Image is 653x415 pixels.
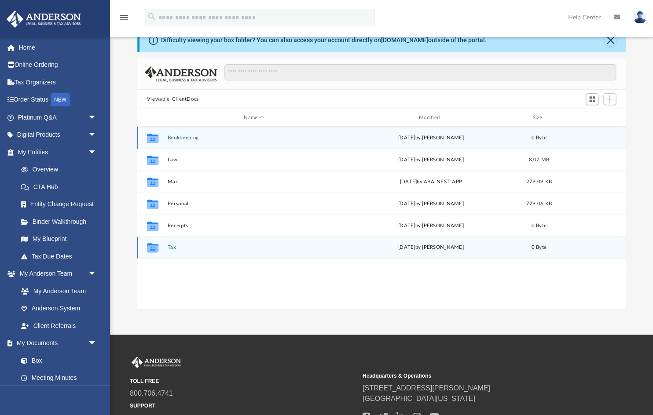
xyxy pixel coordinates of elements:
[526,201,551,206] span: 779.06 KB
[12,230,106,248] a: My Blueprint
[12,248,110,265] a: Tax Due Dates
[6,143,110,161] a: My Entitiesarrow_drop_down
[88,335,106,353] span: arrow_drop_down
[603,93,616,106] button: Add
[6,335,106,352] a: My Documentsarrow_drop_down
[344,222,517,230] div: [DATE] by [PERSON_NAME]
[531,135,547,140] span: 0 Byte
[12,352,101,369] a: Box
[167,201,340,207] button: Personal
[119,17,129,23] a: menu
[119,12,129,23] i: menu
[344,178,517,186] div: [DATE] by ABA_NEST_APP
[88,126,106,144] span: arrow_drop_down
[12,282,101,300] a: My Anderson Team
[167,135,340,141] button: Bookkeeping
[6,126,110,144] a: Digital Productsarrow_drop_down
[604,34,616,46] button: Close
[130,390,173,397] a: 800.706.4741
[147,95,199,103] button: Viewable-ClientDocs
[6,73,110,91] a: Tax Organizers
[381,36,428,44] a: [DOMAIN_NAME]
[224,64,616,81] input: Search files and folders
[130,357,183,368] img: Anderson Advisors Platinum Portal
[12,178,110,196] a: CTA Hub
[12,196,110,213] a: Entity Change Request
[167,223,340,229] button: Receipts
[531,245,547,250] span: 0 Byte
[586,93,599,106] button: Switch to Grid View
[51,93,70,106] div: NEW
[4,11,84,28] img: Anderson Advisors Platinum Portal
[560,114,622,122] div: id
[6,39,110,56] a: Home
[363,372,589,380] small: Headquarters & Operations
[344,156,517,164] div: [DATE] by [PERSON_NAME]
[344,244,517,251] div: [DATE] by [PERSON_NAME]
[633,11,646,24] img: User Pic
[141,114,163,122] div: id
[12,369,106,387] a: Meeting Minutes
[6,109,110,126] a: Platinum Q&Aarrow_drop_down
[6,265,106,283] a: My Anderson Teamarrow_drop_down
[167,179,340,185] button: Mail
[344,134,517,142] div: [DATE] by [PERSON_NAME]
[147,12,157,22] i: search
[12,161,110,178] a: Overview
[526,179,551,184] span: 279.09 KB
[130,402,356,410] small: SUPPORT
[363,384,490,392] a: [STREET_ADDRESS][PERSON_NAME]
[12,300,106,317] a: Anderson System
[6,56,110,74] a: Online Ordering
[88,109,106,127] span: arrow_drop_down
[521,114,556,122] div: Size
[167,157,340,163] button: Law
[12,213,110,230] a: Binder Walkthrough
[344,114,517,122] div: Modified
[363,395,475,402] a: [GEOGRAPHIC_DATA][US_STATE]
[12,317,106,335] a: Client Referrals
[6,91,110,109] a: Order StatusNEW
[167,244,340,250] button: Tax
[167,114,340,122] div: Name
[344,200,517,208] div: [DATE] by [PERSON_NAME]
[161,36,487,45] div: Difficulty viewing your box folder? You can also access your account directly on outside of the p...
[88,143,106,161] span: arrow_drop_down
[130,377,356,385] small: TOLL FREE
[137,127,626,309] div: grid
[528,157,549,162] span: 8.07 MB
[88,265,106,283] span: arrow_drop_down
[531,223,547,228] span: 0 Byte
